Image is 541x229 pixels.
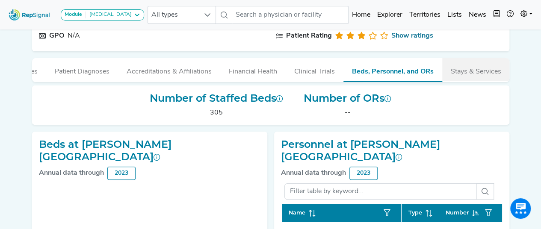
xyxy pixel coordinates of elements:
[374,6,406,23] a: Explorer
[61,9,144,21] button: Module[MEDICAL_DATA]
[46,58,118,81] button: Patient Diagnoses
[232,6,349,24] input: Search a physician or facility
[304,92,391,105] h2: Number of ORs
[446,208,469,217] span: Number
[68,31,80,41] div: N/A
[391,31,433,41] a: Show ratings
[343,58,442,82] button: Beds, Personnel, and ORs
[490,6,503,23] button: Intel Book
[86,12,132,18] div: [MEDICAL_DATA]
[345,109,351,116] span: --
[286,31,332,41] div: Patient Rating
[107,167,136,180] div: 2023
[284,183,477,200] input: Filter table by keyword...
[442,58,510,81] button: Stays & Services
[465,6,490,23] a: News
[118,58,220,81] button: Accreditations & Affiliations
[39,168,104,178] div: Annual data through
[39,138,260,163] h2: Beds at [PERSON_NAME][GEOGRAPHIC_DATA]
[150,92,283,105] h2: Number of Staffed Beds
[408,208,422,217] span: Type
[281,138,503,163] h2: Personnel at [PERSON_NAME][GEOGRAPHIC_DATA]
[349,167,378,180] div: 2023
[281,168,346,178] div: Annual data through
[220,58,286,81] button: Financial Health
[289,208,305,217] span: Name
[349,6,374,23] a: Home
[286,58,343,81] button: Clinical Trials
[444,6,465,23] a: Lists
[65,12,82,17] strong: Module
[49,31,64,41] div: GPO
[406,6,444,23] a: Territories
[148,6,199,23] span: All types
[210,109,223,116] span: 305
